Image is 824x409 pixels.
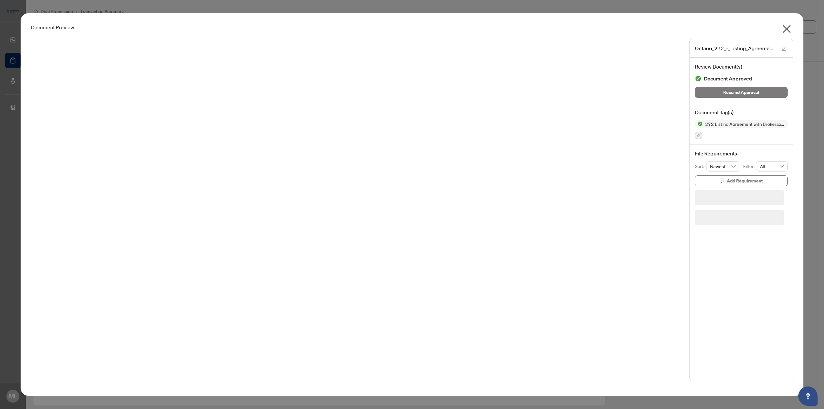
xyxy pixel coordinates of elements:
[695,75,701,82] img: Document Status
[695,63,788,70] h4: Review Document(s)
[695,120,703,128] img: Status Icon
[695,175,788,186] button: Add Requirement
[695,163,706,170] p: Sort:
[760,162,784,171] span: All
[31,23,793,31] div: Document Preview
[723,87,759,98] span: Rescind Approval
[695,108,788,116] h4: Document Tag(s)
[704,74,752,83] span: Document Approved
[710,162,736,171] span: Newest
[782,46,786,51] span: edit
[695,44,775,52] span: Ontario_272_-_Listing_Agreement_-_Landlord_Designated_Representation_Ag-4.pdf
[727,176,763,186] span: Add Requirement
[798,386,818,406] button: Open asap
[695,87,788,98] button: Rescind Approval
[782,24,792,34] span: close
[695,150,788,157] h4: File Requirements
[743,163,756,170] p: Filter:
[703,122,788,126] span: 272 Listing Agreement with Brokerage Schedule A to Listing Agreement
